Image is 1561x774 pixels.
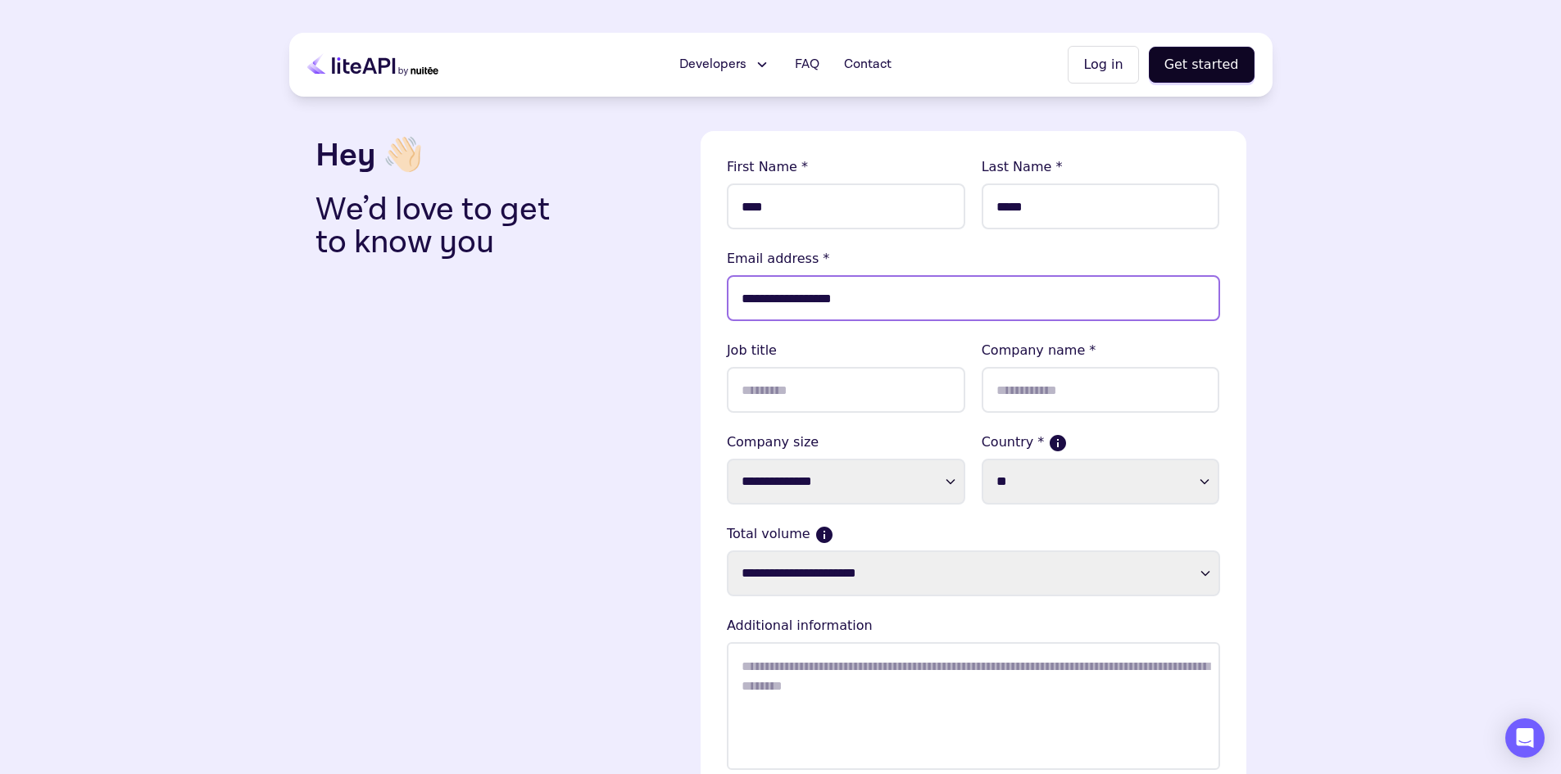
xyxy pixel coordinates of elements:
[795,55,819,75] span: FAQ
[727,616,1220,636] lable: Additional information
[727,432,965,452] label: Company size
[834,48,901,81] a: Contact
[727,157,965,177] lable: First Name *
[1505,718,1545,758] div: Open Intercom Messenger
[679,55,746,75] span: Developers
[1149,47,1255,83] button: Get started
[727,341,965,360] lable: Job title
[727,249,1220,269] lable: Email address *
[785,48,829,81] a: FAQ
[844,55,892,75] span: Contact
[1050,436,1065,450] button: If more than one country, please select where the majority of your sales come from.
[315,131,687,180] h3: Hey 👋🏻
[727,524,1220,544] label: Total volume
[982,341,1220,360] lable: Company name *
[669,48,780,81] button: Developers
[982,432,1220,452] label: Country *
[1068,46,1138,84] button: Log in
[817,527,832,542] button: Current monthly volume your business makes in USD
[982,157,1220,177] lable: Last Name *
[315,193,576,259] p: We’d love to get to know you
